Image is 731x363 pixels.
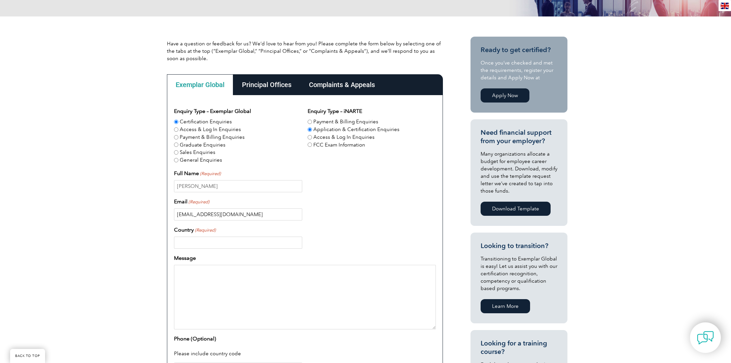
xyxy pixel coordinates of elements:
a: BACK TO TOP [10,349,45,363]
p: Once you’ve checked and met the requirements, register your details and Apply Now at [481,59,557,81]
span: (Required) [200,170,221,177]
span: (Required) [195,227,216,234]
label: Full Name [174,169,221,177]
p: Have a question or feedback for us? We’d love to hear from you! Please complete the form below by... [167,40,443,62]
a: Apply Now [481,88,529,103]
label: Email [174,198,209,206]
label: Country [174,226,216,234]
img: en [721,3,729,9]
label: General Enquiries [180,156,222,164]
img: contact-chat.png [697,329,714,346]
span: (Required) [188,199,210,205]
div: Please include country code [174,346,436,363]
p: Transitioning to Exemplar Global is easy! Let us assist you with our certification recognition, c... [481,255,557,292]
label: Certification Enquiries [180,118,232,126]
h3: Looking to transition? [481,242,557,250]
label: Access & Log In Enquiries [313,133,375,141]
legend: Enquiry Type – Exemplar Global [174,107,251,115]
div: Exemplar Global [167,74,233,95]
div: Principal Offices [233,74,300,95]
h3: Need financial support from your employer? [481,128,557,145]
h3: Ready to get certified? [481,46,557,54]
legend: Enquiry Type – iNARTE [308,107,362,115]
h3: Looking for a training course? [481,339,557,356]
label: Sales Enquiries [180,149,215,156]
label: Access & Log In Enquiries [180,126,241,133]
label: Message [174,254,196,262]
a: Download Template [481,202,551,216]
label: Graduate Enquiries [180,141,225,149]
label: Payment & Billing Enquiries [180,133,245,141]
label: Phone (Optional) [174,335,216,343]
label: Application & Certification Enquiries [313,126,399,133]
p: Many organizations allocate a budget for employee career development. Download, modify and use th... [481,150,557,195]
a: Learn More [481,299,530,313]
label: Payment & Billing Enquiries [313,118,378,126]
div: Complaints & Appeals [300,74,384,95]
label: FCC Exam Information [313,141,365,149]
